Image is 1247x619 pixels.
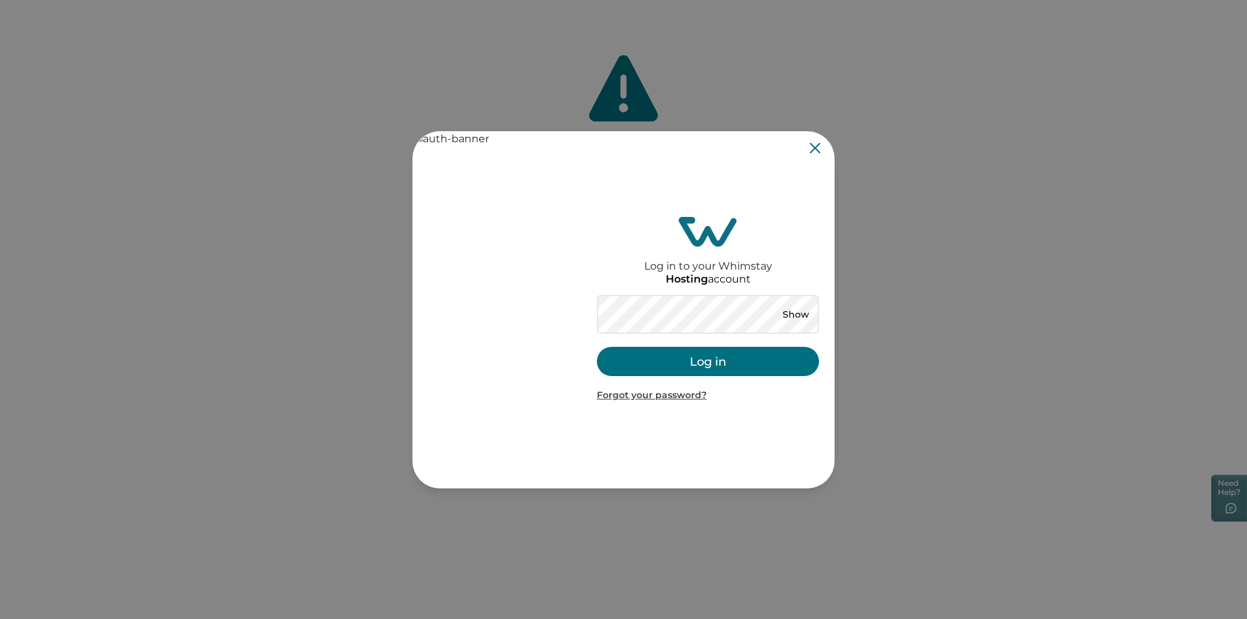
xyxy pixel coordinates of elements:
p: Hosting [666,273,708,286]
img: auth-banner [412,131,581,488]
button: Log in [597,347,819,376]
button: Close [810,143,820,153]
p: account [666,273,751,286]
h2: Log in to your Whimstay [644,247,772,272]
button: Show [772,305,819,323]
p: Forgot your password? [597,389,819,402]
img: login-logo [679,217,737,247]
